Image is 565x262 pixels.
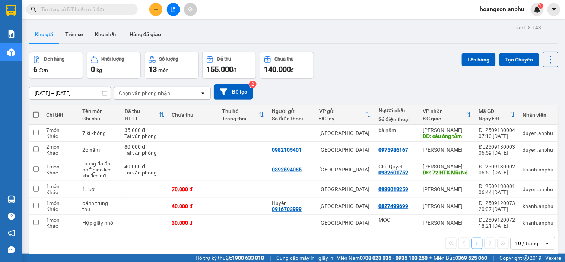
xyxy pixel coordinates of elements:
strong: 0708 023 035 - 0935 103 250 [360,255,428,261]
button: Đơn hàng6đơn [29,52,83,79]
div: [PERSON_NAME] [423,127,472,133]
sup: 2 [249,81,257,88]
div: DĐ: cầu ông tằm [423,133,472,139]
button: Lên hàng [462,53,496,66]
div: ĐC lấy [319,116,365,121]
div: Đã thu [124,108,158,114]
button: Khối lượng0kg [87,52,141,79]
span: đơn [39,67,48,73]
span: search [31,7,36,12]
div: 10 / trang [515,240,539,247]
strong: 1900 633 818 [232,255,264,261]
button: Tạo Chuyến [499,53,539,66]
div: Chọn văn phòng nhận [119,89,170,97]
div: Đã thu [217,57,231,62]
th: Toggle SortBy [419,105,475,125]
th: Toggle SortBy [315,105,375,125]
span: món [158,67,169,73]
button: Kho gửi [29,25,59,43]
div: MỘC [379,217,416,223]
span: Hỗ trợ kỹ thuật: [196,254,264,262]
span: 13 [149,65,157,74]
div: Tại văn phòng [124,133,164,139]
button: Trên xe [59,25,89,43]
div: Số điện thoại [379,116,416,122]
div: Ngày ĐH [479,116,510,121]
th: Toggle SortBy [218,105,268,125]
span: caret-down [551,6,558,13]
span: message [8,246,15,253]
div: [GEOGRAPHIC_DATA] [319,130,371,136]
div: Chi tiết [46,112,75,118]
div: 0975986167 [379,147,409,153]
div: Trạng thái [222,116,258,121]
div: ver 1.8.143 [517,23,542,32]
button: plus [149,3,162,16]
div: ĐC giao [423,116,466,121]
span: 6 [33,65,37,74]
div: DĐ: 72 HTK Mũi Né [423,170,472,176]
div: HTTT [124,116,158,121]
div: 0827499699 [379,203,409,209]
div: duyen.anphu [523,186,554,192]
div: 7 ki không [83,130,117,136]
div: 40.000 đ [124,164,164,170]
svg: open [200,90,206,96]
span: plus [153,7,159,12]
button: caret-down [547,3,561,16]
div: 06:44 [DATE] [479,189,515,195]
div: Khác [46,189,75,195]
button: Hàng đã giao [124,25,167,43]
span: đ [291,67,294,73]
button: Bộ lọc [214,84,253,100]
span: Miền Nam [336,254,428,262]
div: 07:10 [DATE] [479,133,515,139]
button: Số lượng13món [145,52,199,79]
div: [PERSON_NAME] [423,164,472,170]
div: 0982105401 [272,147,302,153]
div: [PERSON_NAME] [423,220,472,226]
div: ĐL2509120073 [479,200,515,206]
div: Số lượng [159,57,178,62]
div: Chú Quyết [379,164,416,170]
div: khanh.anphu [523,203,554,209]
div: Số điện thoại [272,116,312,121]
button: Chưa thu140.000đ [260,52,314,79]
div: 18:21 [DATE] [479,223,515,229]
div: Khác [46,170,75,176]
button: Kho nhận [89,25,124,43]
div: 35.000 đ [124,127,164,133]
div: ĐL2509130002 [479,164,515,170]
img: warehouse-icon [7,48,15,56]
span: aim [188,7,193,12]
div: ĐL2509120072 [479,217,515,223]
div: Thu hộ [222,108,258,114]
span: kg [96,67,102,73]
div: 7 món [46,127,75,133]
span: question-circle [8,213,15,220]
div: Tại văn phòng [124,170,164,176]
svg: open [545,240,550,246]
div: 1 món [46,164,75,170]
div: Tên món [83,108,117,114]
span: Miền Bắc [434,254,488,262]
div: 1 món [46,183,75,189]
button: file-add [167,3,180,16]
div: Tại văn phòng [124,150,164,156]
img: warehouse-icon [7,196,15,203]
div: [PERSON_NAME] [423,147,472,153]
div: khanh.anphu [523,220,554,226]
div: bánh trung thu [83,200,117,212]
div: 1 món [46,217,75,223]
span: | [493,254,494,262]
span: | [270,254,271,262]
div: thùng đồ ăn [83,161,117,167]
div: [PERSON_NAME] [423,203,472,209]
span: notification [8,230,15,237]
span: hoangson.anphu [474,4,531,14]
button: Đã thu155.000đ [202,52,256,79]
th: Toggle SortBy [121,105,168,125]
div: [GEOGRAPHIC_DATA] [319,203,371,209]
button: aim [184,3,197,16]
div: 30.000 đ [172,220,215,226]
